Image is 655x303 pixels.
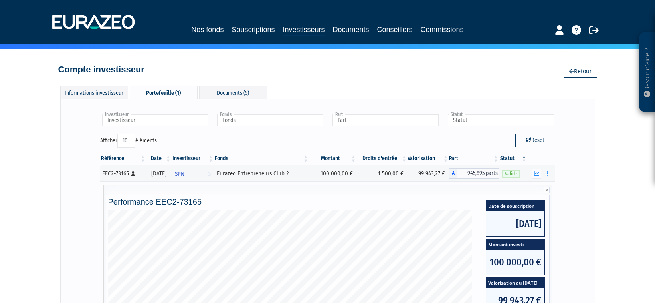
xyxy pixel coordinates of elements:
span: Valorisation au [DATE] [486,277,544,288]
a: Nos fonds [191,24,224,35]
span: [DATE] [486,211,544,236]
h4: Compte investisseur [58,65,144,74]
div: Documents (5) [199,86,267,99]
th: Référence : activer pour trier la colonne par ordre croissant [100,152,146,165]
a: Retour [564,65,597,78]
span: Date de souscription [486,201,544,211]
th: Investisseur: activer pour trier la colonne par ordre croissant [172,152,214,165]
td: 100 000,00 € [309,165,357,181]
th: Droits d'entrée: activer pour trier la colonne par ordre croissant [357,152,408,165]
a: Commissions [421,24,464,35]
th: Fonds: activer pour trier la colonne par ordre croissant [214,152,309,165]
th: Date: activer pour trier la colonne par ordre croissant [146,152,172,165]
h4: Performance EEC2-73165 [108,197,547,206]
a: Souscriptions [232,24,275,35]
span: A [449,168,457,179]
p: Besoin d'aide ? [643,36,652,108]
label: Afficher éléments [100,134,157,148]
div: A - Eurazeo Entrepreneurs Club 2 [449,168,499,179]
select: Afficheréléments [117,134,135,148]
button: Reset [515,134,555,147]
i: Voir l'investisseur [208,167,211,181]
a: Investisseurs [283,24,325,36]
div: Informations investisseur [60,86,128,99]
span: Montant investi [486,239,544,250]
a: Conseillers [377,24,413,35]
a: SPN [172,165,214,181]
span: 945,895 parts [457,168,499,179]
th: Part: activer pour trier la colonne par ordre croissant [449,152,499,165]
td: 99 943,27 € [408,165,449,181]
div: Eurazeo Entrepreneurs Club 2 [217,169,306,178]
td: 1 500,00 € [357,165,408,181]
div: [DATE] [149,169,169,178]
div: Portefeuille (1) [130,86,198,99]
th: Montant: activer pour trier la colonne par ordre croissant [309,152,357,165]
th: Valorisation: activer pour trier la colonne par ordre croissant [408,152,449,165]
th: Statut : activer pour trier la colonne par ordre d&eacute;croissant [499,152,528,165]
span: SPN [175,167,184,181]
span: 100 000,00 € [486,250,544,275]
span: Valide [502,170,520,178]
img: 1732889491-logotype_eurazeo_blanc_rvb.png [52,15,135,29]
i: [Français] Personne physique [131,171,135,176]
div: EEC2-73165 [102,169,144,178]
a: Documents [333,24,369,35]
